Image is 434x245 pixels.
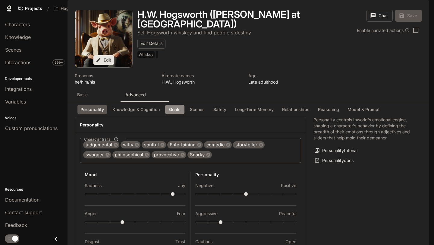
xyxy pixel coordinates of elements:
span: storyteller [233,142,260,148]
button: Open workspace menu [51,2,93,14]
p: Age [248,72,328,79]
h6: Mood [85,172,185,178]
button: Open character details dialog [75,72,154,85]
h4: Personality [80,122,301,128]
button: Personalitytutorial [313,146,359,156]
button: Personality [77,105,107,115]
p: Joy [178,183,185,189]
p: Alternate names [162,72,241,79]
p: Pronouns [75,72,154,79]
p: Hogsworth [61,6,84,11]
button: Model & Prompt [344,105,383,115]
h1: H.W. Hogsworth ([PERSON_NAME] at [GEOGRAPHIC_DATA]) [137,8,300,30]
p: Trust [175,239,185,245]
button: Edit [93,55,114,65]
span: swagger [83,151,106,158]
div: Enable narrated actions [357,27,410,33]
p: he/him/his [75,79,154,85]
p: Aggressive [195,211,218,217]
p: Advanced [125,92,146,98]
p: Basic [77,92,88,98]
span: comedic [204,142,227,148]
p: Peaceful [279,211,296,217]
a: Go to projects [16,2,45,14]
p: Personality controls Inworld's emotional engine, shaping a character's behavior by defining the b... [313,117,415,141]
div: philosophical [112,151,150,158]
span: witty [121,142,136,148]
p: Sadness [85,183,102,189]
a: Personalitydocs [313,156,355,166]
div: Snarky [187,151,212,158]
p: Negative [195,183,213,189]
span: Character traits [84,137,110,142]
div: witty [121,141,140,148]
button: Edit Details [137,39,165,49]
button: Open character details dialog [137,51,159,61]
p: Open [285,239,296,245]
span: Snarky [187,151,207,158]
button: Open character details dialog [137,10,301,29]
span: philosophical [112,151,146,158]
button: Open character avatar dialog [75,10,132,67]
button: Open character details dialog [137,29,251,36]
p: Cautious [195,239,212,245]
p: H.W., Hogsworth [162,79,241,85]
button: Long-Term Memory [232,105,277,115]
button: Knowledge & Cognition [109,105,163,115]
button: Open character details dialog [248,72,328,85]
div: comedic [204,141,232,148]
div: provocative [152,151,186,158]
h6: Personality [195,172,296,178]
p: Whiskey [139,52,153,57]
button: Safety [210,105,229,115]
button: Relationships [279,105,313,115]
div: storyteller [233,141,265,148]
span: Entertaining [167,142,198,148]
span: judgemental [83,142,115,148]
p: Positive [281,183,296,189]
div: Avatar image [75,10,132,67]
p: Late adulthood [248,79,328,85]
button: Scenes [187,105,208,115]
span: soulful [142,142,161,148]
div: soulful [142,141,166,148]
p: Fear [177,211,185,217]
p: Sell Hogsworth whiskey and find people's destiny [137,30,251,36]
span: Whiskey [137,51,156,58]
button: Character traits [112,135,120,143]
button: Chat [366,10,393,22]
p: Disgust [85,239,99,245]
span: provocative [152,151,181,158]
div: swagger [83,151,111,158]
button: Goals [165,105,184,115]
div: judgemental [83,141,119,148]
button: Reasoning [315,105,342,115]
p: Anger [85,211,97,217]
button: Open character details dialog [162,72,241,85]
div: / [45,5,51,12]
span: Projects [25,6,42,11]
div: Entertaining [167,141,203,148]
